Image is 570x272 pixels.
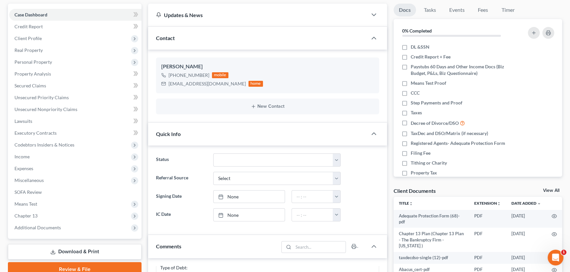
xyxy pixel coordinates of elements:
[506,210,546,228] td: [DATE]
[411,160,447,166] span: Tithing or Charity
[411,150,430,156] span: Filing Fee
[394,228,469,252] td: Chapter 13 Plan (Chapter 13 Plan - The Bankruptcy Firm - [US_STATE] )
[9,92,142,103] a: Unsecured Priority Claims
[9,9,142,21] a: Case Dashboard
[14,83,46,88] span: Secured Claims
[156,131,181,137] span: Quick Info
[214,209,284,221] a: None
[14,189,42,195] span: SOFA Review
[411,170,437,176] span: Property Tax
[14,154,30,159] span: Income
[9,127,142,139] a: Executory Contracts
[469,228,506,252] td: PDF
[161,63,374,71] div: [PERSON_NAME]
[469,252,506,264] td: PDF
[14,59,52,65] span: Personal Property
[444,4,470,16] a: Events
[293,241,346,253] input: Search...
[506,252,546,264] td: [DATE]
[411,130,488,137] span: TaxDec and DSO/Matrix (if necessary)
[14,142,74,147] span: Codebtors Insiders & Notices
[156,243,181,249] span: Comments
[14,177,44,183] span: Miscellaneous
[411,120,459,126] span: Decree of Divorce/DSO
[8,244,142,260] a: Download & Print
[156,35,175,41] span: Contact
[14,225,61,230] span: Additional Documents
[161,104,374,109] button: New Contact
[399,201,413,206] a: Titleunfold_more
[409,202,413,206] i: unfold_more
[14,106,77,112] span: Unsecured Nonpriority Claims
[153,208,210,221] label: IC Date
[14,12,47,17] span: Case Dashboard
[394,210,469,228] td: Adequate Protection Form (68)-pdf
[14,118,32,124] span: Lawsuits
[511,201,541,206] a: Date Added expand_more
[14,95,69,100] span: Unsecured Priority Claims
[14,71,51,77] span: Property Analysis
[9,115,142,127] a: Lawsuits
[411,63,514,77] span: Paystubs 60 Days and Other Income Docs (Biz Budget, P&Ls, Biz Questionnaire)
[248,81,263,87] div: home
[212,72,228,78] div: mobile
[411,54,451,60] span: Credit Report + Fee
[394,187,436,194] div: Client Documents
[548,250,563,265] iframe: Intercom live chat
[394,252,469,264] td: taxdecdso-single (12)-pdf
[168,72,209,78] span: [PHONE_NUMBER]
[14,201,37,207] span: Means Test
[506,228,546,252] td: [DATE]
[411,100,462,106] span: Step Payments and Proof
[411,140,505,147] span: Registered Agents- Adequate Protection Form
[473,4,494,16] a: Fees
[9,68,142,80] a: Property Analysis
[411,80,446,86] span: Means Test Proof
[214,191,284,203] a: None
[411,44,429,50] span: DL &SSN
[537,202,541,206] i: expand_more
[14,47,43,53] span: Real Property
[14,213,38,218] span: Chapter 13
[153,190,210,203] label: Signing Date
[496,4,520,16] a: Timer
[543,188,559,193] a: View All
[153,172,210,185] label: Referral Source
[561,250,566,255] span: 1
[292,191,333,203] input: -- : --
[14,166,33,171] span: Expenses
[153,153,210,167] label: Status
[402,28,432,34] strong: 0% Completed
[14,24,43,29] span: Credit Report
[469,210,506,228] td: PDF
[168,80,246,87] div: [EMAIL_ADDRESS][DOMAIN_NAME]
[9,103,142,115] a: Unsecured Nonpriority Claims
[14,35,42,41] span: Client Profile
[9,80,142,92] a: Secured Claims
[411,109,422,116] span: Taxes
[394,4,416,16] a: Docs
[411,90,420,96] span: CCC
[14,130,57,136] span: Executory Contracts
[156,11,359,18] div: Updates & News
[419,4,441,16] a: Tasks
[497,202,501,206] i: unfold_more
[9,21,142,33] a: Credit Report
[292,209,333,221] input: -- : --
[474,201,501,206] a: Extensionunfold_more
[9,186,142,198] a: SOFA Review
